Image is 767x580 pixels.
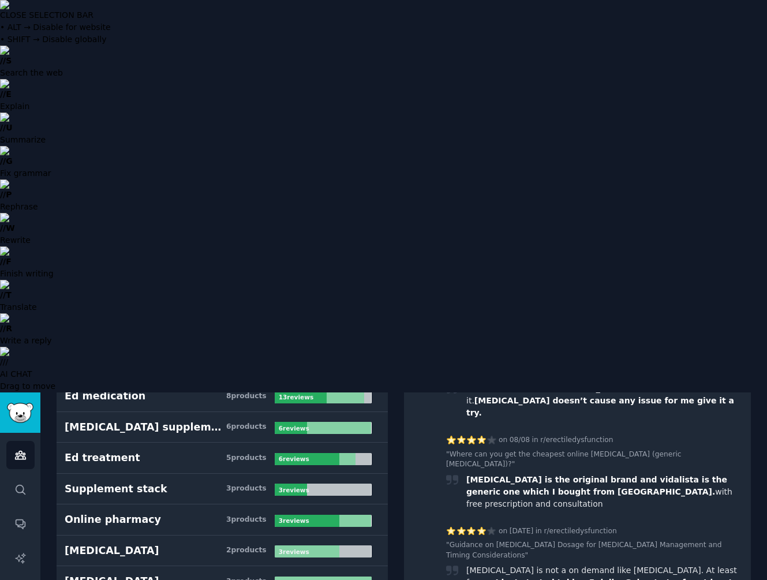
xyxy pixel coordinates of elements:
[57,536,388,567] a: [MEDICAL_DATA]2products3reviews
[465,475,727,496] span: [MEDICAL_DATA] is the original brand and vidalista is the generic one which I bought from [GEOGRA...
[65,482,167,496] div: Supplement stack
[279,425,309,432] b: 6 review s
[226,515,267,525] div: 3 product s
[466,383,743,419] div: That’s a side effect of [MEDICAL_DATA]. I have the same issue with it.
[226,484,267,494] div: 3 product s
[279,548,309,555] b: 3 review s
[65,420,226,435] div: [MEDICAL_DATA] supplements
[65,544,159,558] div: [MEDICAL_DATA]
[510,526,533,537] a: [DATE]
[226,391,267,402] div: 8 product s
[536,526,542,537] span: in
[7,403,33,423] img: GummySearch logo
[226,453,267,463] div: 5 product s
[446,450,743,470] a: "Where can you get the cheapest online [MEDICAL_DATA] (generic [MEDICAL_DATA])?"
[544,526,616,537] a: r/erectiledysfunction
[279,455,309,462] b: 6 review s
[279,487,309,493] b: 3 review s
[279,517,309,524] b: 3 review s
[540,435,613,446] a: r/erectiledysfunction
[446,540,743,560] a: "Guidance on [MEDICAL_DATA] Dosage for [MEDICAL_DATA] Management and Timing Considerations"
[65,389,145,403] div: Ed medication
[226,422,267,432] div: 6 product s
[57,381,388,412] a: Ed medication8products13reviews
[57,474,388,505] a: Supplement stack3products3reviews
[65,451,140,465] div: Ed treatment
[65,512,161,527] div: Online pharmacy
[57,412,388,443] a: [MEDICAL_DATA] supplements6products6reviews
[279,394,313,401] b: 13 review s
[226,545,267,556] div: 2 product s
[499,435,507,446] span: on
[466,474,743,510] div: with free prescription and consultation
[57,443,388,474] a: Ed treatment5products6reviews
[466,396,734,417] span: [MEDICAL_DATA] doesn’t cause any issue for me give it a try.
[510,435,530,446] a: 08/08
[57,504,388,536] a: Online pharmacy3products3reviews
[532,435,538,446] span: in
[499,526,507,537] span: on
